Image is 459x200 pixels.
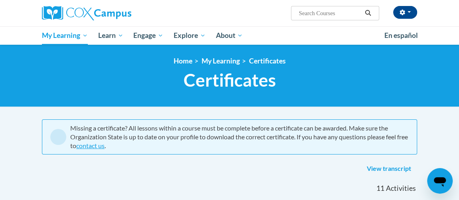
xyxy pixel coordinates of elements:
[36,26,423,45] div: Main menu
[168,26,211,45] a: Explore
[93,26,129,45] a: Learn
[393,6,417,19] button: Account Settings
[184,69,276,91] span: Certificates
[249,57,286,65] a: Certificates
[76,142,105,149] a: contact us
[361,162,417,175] a: View transcript
[174,57,192,65] a: Home
[202,57,240,65] a: My Learning
[211,26,248,45] a: About
[216,31,243,40] span: About
[376,184,384,193] span: 11
[384,31,418,40] span: En español
[37,26,93,45] a: My Learning
[174,31,206,40] span: Explore
[128,26,168,45] a: Engage
[42,6,131,20] img: Cox Campus
[133,31,163,40] span: Engage
[42,6,159,20] a: Cox Campus
[386,184,415,193] span: Activities
[98,31,123,40] span: Learn
[427,168,453,194] iframe: Button to launch messaging window
[298,8,362,18] input: Search Courses
[362,8,374,18] button: Search
[379,27,423,44] a: En español
[70,124,409,150] div: Missing a certificate? All lessons within a course must be complete before a certificate can be a...
[42,31,88,40] span: My Learning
